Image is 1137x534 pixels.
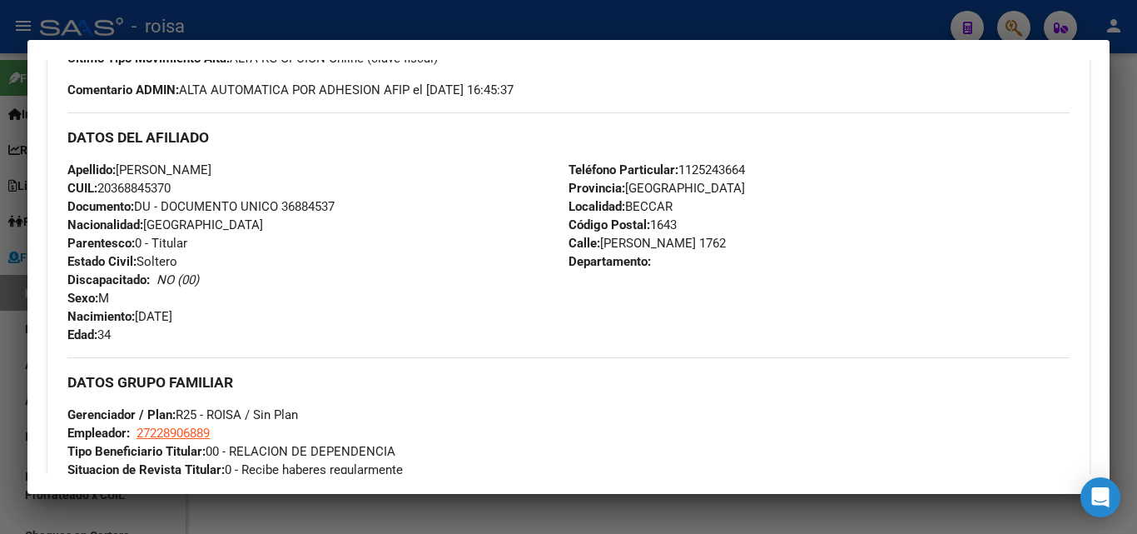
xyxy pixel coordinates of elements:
strong: Nacionalidad: [67,217,143,232]
span: 27228906889 [137,426,210,441]
strong: Documento: [67,199,134,214]
strong: Gerenciador / Plan: [67,407,176,422]
strong: Código Postal: [568,217,650,232]
strong: Localidad: [568,199,625,214]
span: 0 - Recibe haberes regularmente [67,462,403,477]
strong: Provincia: [568,181,625,196]
strong: Calle: [568,236,600,251]
h3: DATOS GRUPO FAMILIAR [67,373,1070,392]
strong: Nacimiento: [67,309,135,324]
span: R25 - ROISA / Sin Plan [67,407,298,422]
span: [PERSON_NAME] 1762 [568,236,726,251]
strong: Parentesco: [67,236,135,251]
span: ALTA AUTOMATICA POR ADHESION AFIP el [DATE] 16:45:37 [67,81,514,99]
h3: DATOS DEL AFILIADO [67,128,1070,147]
strong: Comentario ADMIN: [67,82,179,97]
strong: Discapacitado: [67,272,150,287]
span: 20368845370 [67,181,171,196]
strong: Estado Civil: [67,254,137,269]
span: Soltero [67,254,177,269]
span: [DATE] [67,309,172,324]
span: 34 [67,327,111,342]
strong: Edad: [67,327,97,342]
span: 1125243664 [568,162,745,177]
strong: Tipo Beneficiario Titular: [67,444,206,459]
span: 00 - RELACION DE DEPENDENCIA [67,444,395,459]
i: NO (00) [156,272,199,287]
span: BECCAR [568,199,673,214]
strong: CUIL: [67,181,97,196]
span: DU - DOCUMENTO UNICO 36884537 [67,199,335,214]
strong: Sexo: [67,291,98,306]
span: M [67,291,109,306]
span: [PERSON_NAME] [67,162,211,177]
div: Open Intercom Messenger [1080,477,1120,517]
span: [GEOGRAPHIC_DATA] [67,217,263,232]
span: 0 - Titular [67,236,187,251]
strong: Empleador: [67,426,130,441]
strong: Teléfono Particular: [568,162,678,177]
span: 1643 [568,217,677,232]
strong: Situacion de Revista Titular: [67,462,225,477]
span: [GEOGRAPHIC_DATA] [568,181,745,196]
strong: Apellido: [67,162,116,177]
strong: Departamento: [568,254,651,269]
